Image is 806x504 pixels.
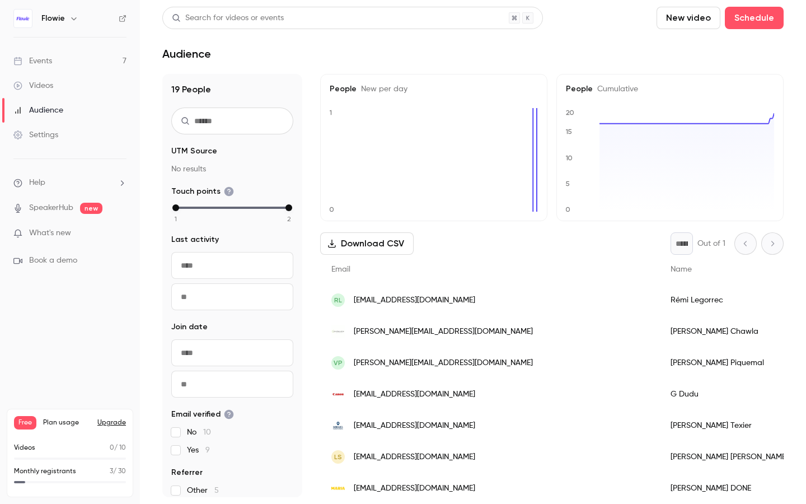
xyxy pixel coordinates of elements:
[566,83,774,95] h5: People
[43,418,91,427] span: Plan usage
[29,255,77,267] span: Book a demo
[566,109,574,116] text: 20
[13,80,53,91] div: Videos
[331,265,350,273] span: Email
[320,232,414,255] button: Download CSV
[565,206,570,213] text: 0
[41,13,65,24] h6: Flowie
[29,177,45,189] span: Help
[565,128,572,136] text: 15
[172,12,284,24] div: Search for videos or events
[162,47,211,60] h1: Audience
[171,321,208,333] span: Join date
[329,109,332,116] text: 1
[354,295,475,306] span: [EMAIL_ADDRESS][DOMAIN_NAME]
[357,85,407,93] span: New per day
[657,7,720,29] button: New video
[171,409,234,420] span: Email verified
[13,129,58,141] div: Settings
[205,446,210,454] span: 9
[110,443,126,453] p: / 10
[171,83,293,96] h1: 19 People
[14,466,76,477] p: Monthly registrants
[354,451,475,463] span: [EMAIL_ADDRESS][DOMAIN_NAME]
[334,295,342,305] span: RL
[29,202,73,214] a: SpeakerHub
[331,419,345,432] img: target2sell.com
[171,146,217,157] span: UTM Source
[175,214,177,224] span: 1
[725,7,784,29] button: Schedule
[334,452,342,462] span: LS
[331,325,345,338] img: vdp.com
[14,10,32,27] img: Flowie
[330,83,538,95] h5: People
[354,389,475,400] span: [EMAIL_ADDRESS][DOMAIN_NAME]
[354,483,475,494] span: [EMAIL_ADDRESS][DOMAIN_NAME]
[565,180,570,188] text: 5
[187,485,219,496] span: Other
[97,418,126,427] button: Upgrade
[187,427,211,438] span: No
[287,214,291,224] span: 2
[671,265,692,273] span: Name
[171,467,203,478] span: Referrer
[354,357,533,369] span: [PERSON_NAME][EMAIL_ADDRESS][DOMAIN_NAME]
[203,428,211,436] span: 10
[331,388,345,401] img: canon.com
[13,55,52,67] div: Events
[14,416,36,430] span: Free
[593,85,638,93] span: Cumulative
[110,466,126,477] p: / 30
[13,177,126,189] li: help-dropdown-opener
[214,487,219,494] span: 5
[171,234,219,245] span: Last activity
[331,482,345,495] img: mariaschools.com
[171,186,234,197] span: Touch points
[354,326,533,338] span: [PERSON_NAME][EMAIL_ADDRESS][DOMAIN_NAME]
[329,206,334,213] text: 0
[187,445,210,456] span: Yes
[697,238,725,249] p: Out of 1
[13,105,63,116] div: Audience
[110,445,114,451] span: 0
[110,468,113,475] span: 3
[171,164,293,175] p: No results
[334,358,343,368] span: VP
[113,228,126,239] iframe: Noticeable Trigger
[565,154,573,162] text: 10
[285,204,292,211] div: max
[14,443,35,453] p: Videos
[29,227,71,239] span: What's new
[172,204,179,211] div: min
[354,420,475,432] span: [EMAIL_ADDRESS][DOMAIN_NAME]
[80,203,102,214] span: new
